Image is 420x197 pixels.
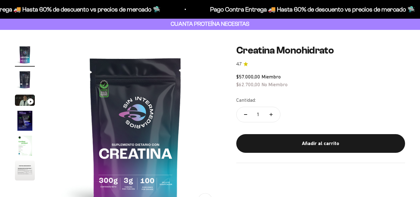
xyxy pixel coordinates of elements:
img: Creatina Monohidrato [15,111,35,131]
span: $57.000,00 [236,74,260,79]
button: Ir al artículo 6 [15,161,35,182]
span: No Miembro [261,82,288,87]
strong: CUANTA PROTEÍNA NECESITAS [171,21,249,27]
div: Añadir al carrito [249,139,393,148]
button: Reducir cantidad [237,107,255,122]
button: Añadir al carrito [236,134,405,153]
img: Creatina Monohidrato [15,45,35,65]
label: Cantidad: [236,96,256,104]
span: 4.7 [236,61,242,68]
span: Miembro [261,74,281,79]
img: Creatina Monohidrato [15,161,35,181]
button: Ir al artículo 1 [15,45,35,67]
h1: Creatina Monohidrato [236,45,405,56]
a: 4.74.7 de 5.0 estrellas [236,61,405,68]
button: Aumentar cantidad [262,107,280,122]
button: Ir al artículo 3 [15,95,35,108]
button: Ir al artículo 4 [15,111,35,133]
img: Creatina Monohidrato [15,70,35,90]
button: Ir al artículo 2 [15,70,35,91]
button: Ir al artículo 5 [15,136,35,157]
p: Pago Contra Entrega 🚚 Hasta 60% de descuento vs precios de mercado 🛸 [201,4,406,14]
span: $62.700,00 [236,82,260,87]
img: Creatina Monohidrato [15,136,35,156]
